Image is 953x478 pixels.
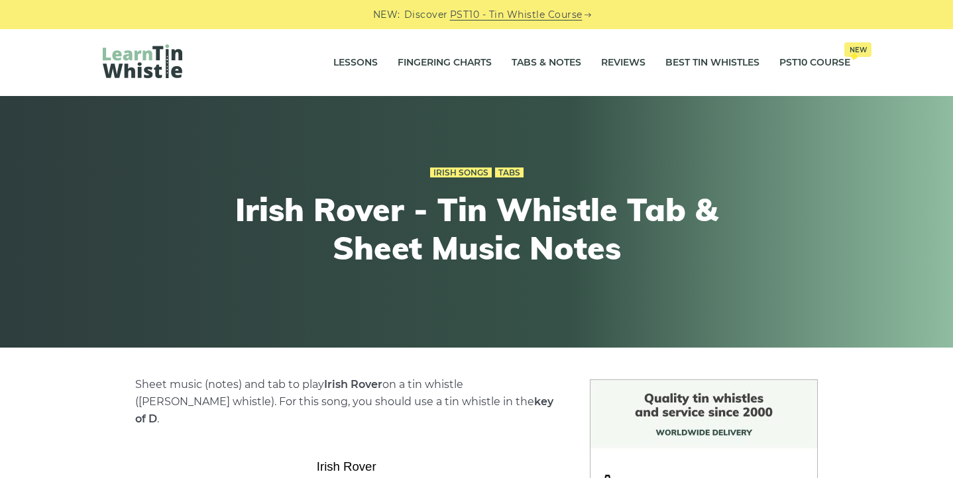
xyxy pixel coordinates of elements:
a: PST10 CourseNew [779,46,850,79]
strong: Irish Rover [324,378,382,391]
a: Fingering Charts [398,46,492,79]
span: New [844,42,871,57]
p: Sheet music (notes) and tab to play on a tin whistle ([PERSON_NAME] whistle). For this song, you ... [135,376,558,428]
a: Tabs & Notes [512,46,581,79]
a: Tabs [495,167,524,178]
img: LearnTinWhistle.com [103,44,182,78]
a: Irish Songs [430,167,492,178]
a: Best Tin Whistles [665,46,759,79]
a: Reviews [601,46,645,79]
h1: Irish Rover - Tin Whistle Tab & Sheet Music Notes [233,191,720,267]
a: Lessons [333,46,378,79]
